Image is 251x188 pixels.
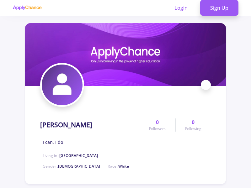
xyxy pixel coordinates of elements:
span: Living in : [43,153,98,158]
span: [GEOGRAPHIC_DATA] [59,153,98,158]
img: applychance logo text only [13,5,42,10]
span: Gender : [43,164,100,169]
span: Followers [149,126,166,132]
h1: [PERSON_NAME] [40,121,92,129]
a: 0Following [175,118,211,132]
img: hasan papishradcover image [25,23,226,86]
span: Following [185,126,201,132]
img: hasan papishradavatar [42,65,83,105]
span: [DEMOGRAPHIC_DATA] [58,164,100,169]
span: 0 [156,118,159,126]
span: White [118,164,129,169]
span: I can, I do [43,139,63,145]
a: 0Followers [140,118,175,132]
span: Race : [108,164,129,169]
span: 0 [192,118,195,126]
